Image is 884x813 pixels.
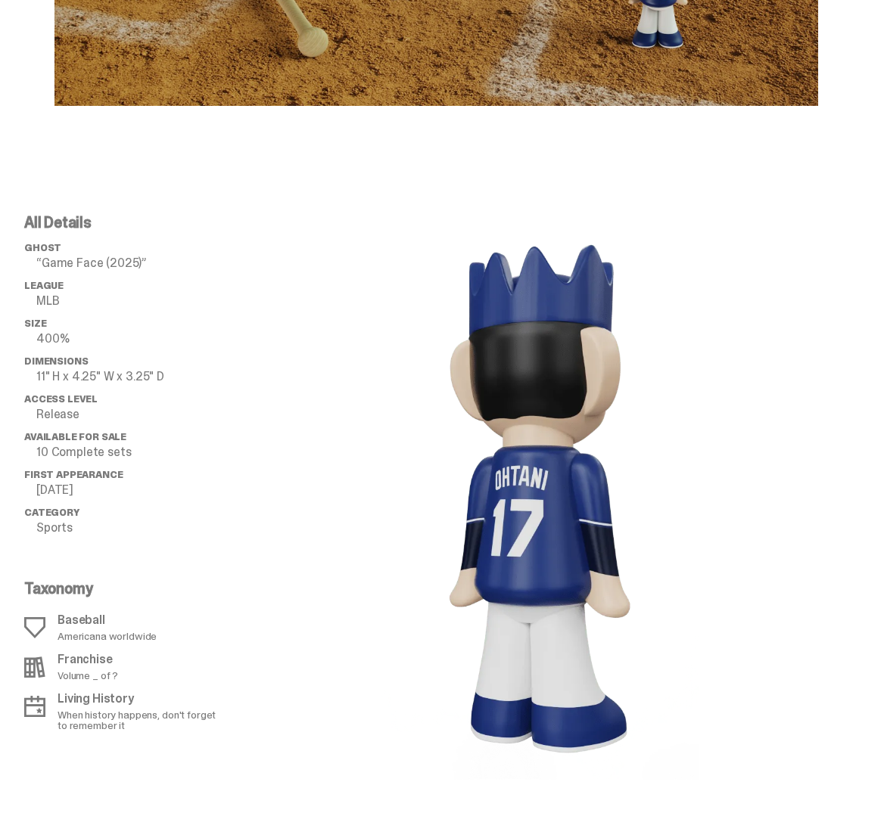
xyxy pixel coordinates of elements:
[36,522,230,534] p: Sports
[24,506,79,519] span: Category
[24,581,221,596] p: Taxonomy
[36,257,230,269] p: “Game Face (2025)”
[36,408,230,420] p: Release
[58,670,118,681] p: Volume _ of ?
[24,215,230,230] p: All Details
[58,693,221,705] p: Living History
[24,355,88,368] span: Dimensions
[24,317,46,330] span: Size
[58,653,118,666] p: Franchise
[36,295,230,307] p: MLB
[58,614,157,626] p: Baseball
[36,333,230,345] p: 400%
[24,468,123,481] span: First Appearance
[36,484,230,496] p: [DATE]
[24,430,126,443] span: Available for Sale
[24,241,61,254] span: ghost
[24,279,64,292] span: League
[58,631,157,641] p: Americana worldwide
[36,446,230,458] p: 10 Complete sets
[58,709,221,731] p: When history happens, don't forget to remember it
[36,371,230,383] p: 11" H x 4.25" W x 3.25" D
[24,393,98,405] span: Access Level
